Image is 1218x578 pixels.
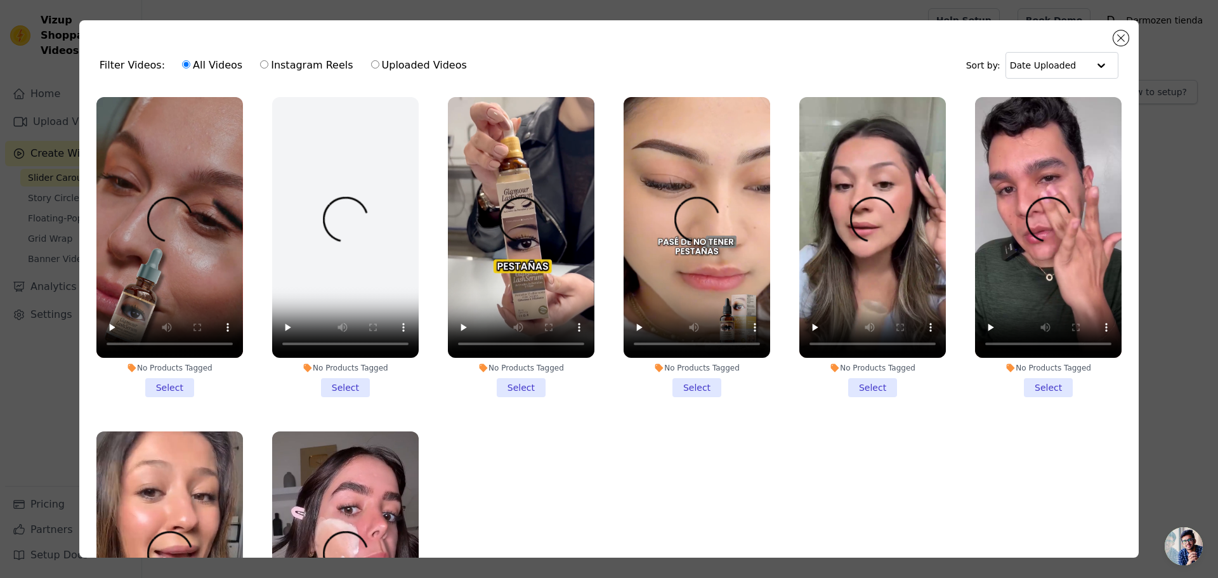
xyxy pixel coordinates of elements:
button: Close modal [1113,30,1129,46]
div: No Products Tagged [272,363,419,373]
div: No Products Tagged [799,363,946,373]
div: No Products Tagged [975,363,1122,373]
label: Uploaded Videos [370,57,468,74]
label: All Videos [181,57,243,74]
div: Chat abierto [1165,527,1203,565]
div: No Products Tagged [448,363,594,373]
div: No Products Tagged [96,363,243,373]
div: Sort by: [966,52,1119,79]
div: Filter Videos: [100,51,474,80]
label: Instagram Reels [259,57,353,74]
div: No Products Tagged [624,363,770,373]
